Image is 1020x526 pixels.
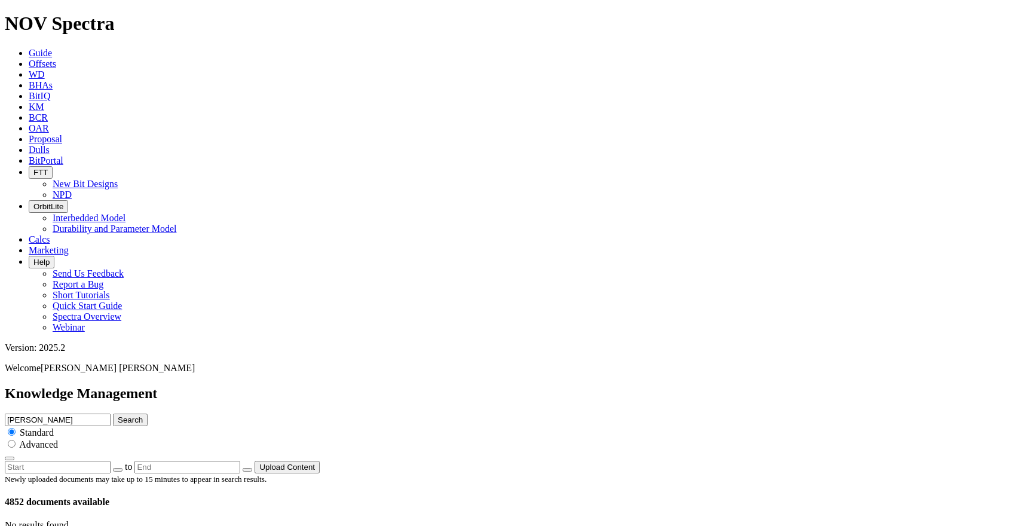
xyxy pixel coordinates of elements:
h2: Knowledge Management [5,386,1015,402]
a: Short Tutorials [53,290,110,300]
span: FTT [33,168,48,177]
a: Durability and Parameter Model [53,224,177,234]
span: Advanced [19,439,58,449]
a: Quick Start Guide [53,301,122,311]
a: Proposal [29,134,62,144]
h4: 4852 documents available [5,497,1015,507]
h1: NOV Spectra [5,13,1015,35]
a: OAR [29,123,49,133]
a: KM [29,102,44,112]
a: Send Us Feedback [53,268,124,279]
input: End [134,461,240,473]
a: Marketing [29,245,69,255]
a: WD [29,69,45,79]
a: Dulls [29,145,50,155]
span: Standard [20,427,54,438]
input: e.g. Smoothsteer Record [5,414,111,426]
a: BCR [29,112,48,123]
a: Spectra Overview [53,311,121,322]
a: Offsets [29,59,56,69]
a: Webinar [53,322,85,332]
a: BHAs [29,80,53,90]
button: OrbitLite [29,200,68,213]
a: BitIQ [29,91,50,101]
span: OrbitLite [33,202,63,211]
p: Welcome [5,363,1015,374]
button: FTT [29,166,53,179]
a: Report a Bug [53,279,103,289]
button: Help [29,256,54,268]
a: Calcs [29,234,50,244]
small: Newly uploaded documents may take up to 15 minutes to appear in search results. [5,475,267,484]
button: Upload Content [255,461,320,473]
span: Help [33,258,50,267]
a: Interbedded Model [53,213,125,223]
div: Version: 2025.2 [5,342,1015,353]
a: Guide [29,48,52,58]
a: New Bit Designs [53,179,118,189]
span: [PERSON_NAME] [PERSON_NAME] [41,363,195,373]
span: to [125,461,132,472]
a: BitPortal [29,155,63,166]
button: Search [113,414,148,426]
input: Start [5,461,111,473]
a: NPD [53,189,72,200]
